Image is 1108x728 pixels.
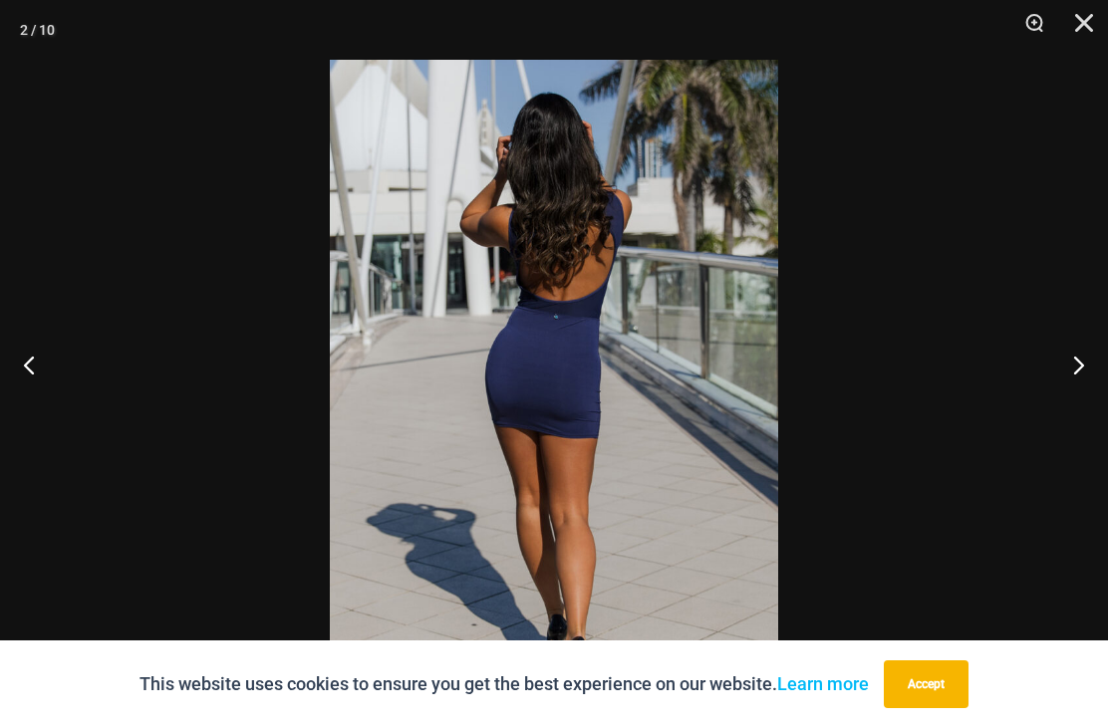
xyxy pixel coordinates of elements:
[884,660,969,708] button: Accept
[139,669,869,699] p: This website uses cookies to ensure you get the best experience on our website.
[20,15,55,45] div: 2 / 10
[1033,315,1108,414] button: Next
[777,673,869,694] a: Learn more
